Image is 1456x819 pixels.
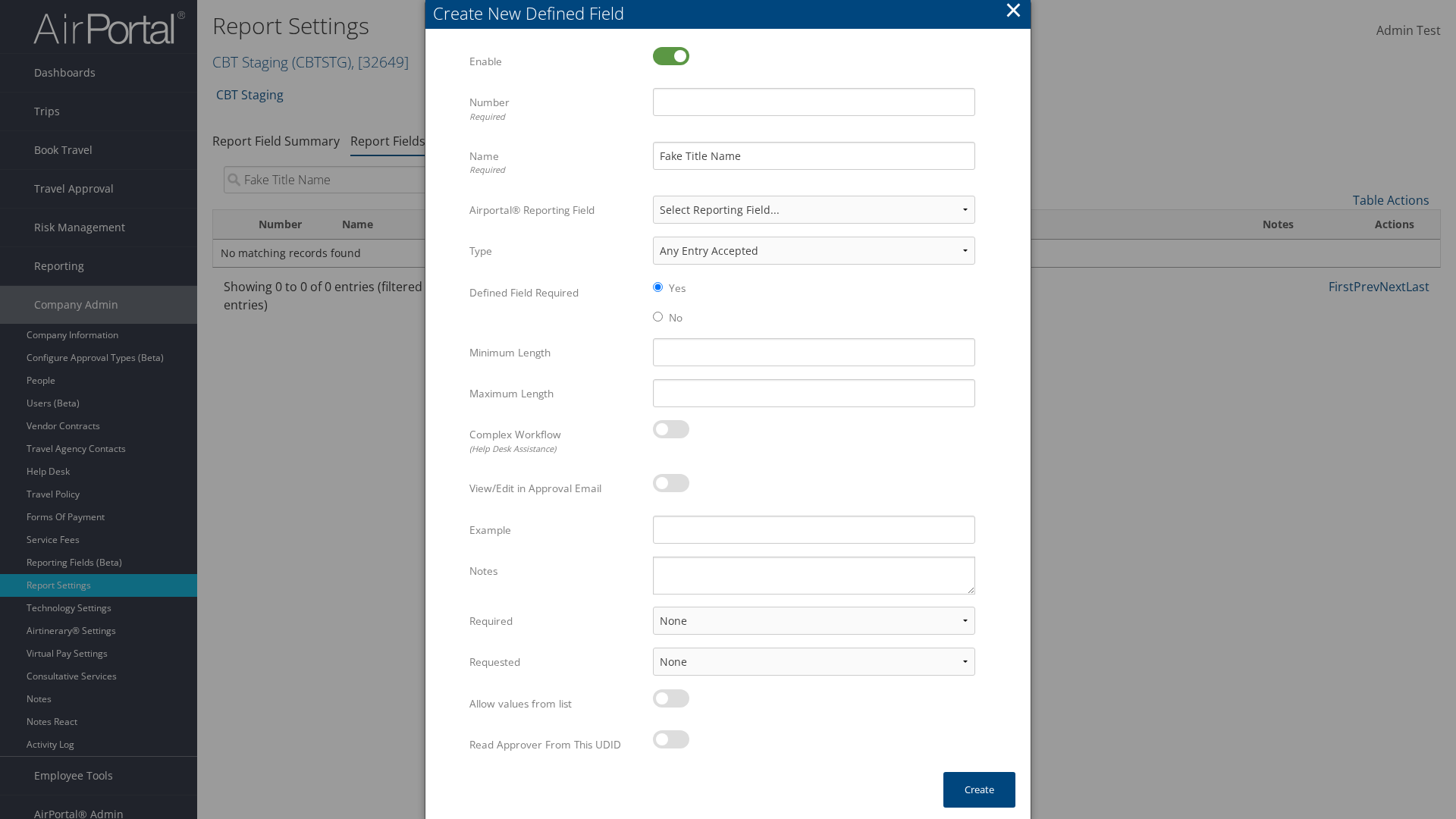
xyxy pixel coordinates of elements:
[469,607,642,635] label: Required
[469,689,642,718] label: Allow values from list
[469,164,642,177] div: Required
[469,338,642,367] label: Minimum Length
[469,420,642,462] label: Complex Workflow
[469,474,642,503] label: View/Edit in Approval Email
[669,310,682,325] label: No
[469,516,642,544] label: Example
[469,443,642,456] div: (Help Desk Assistance)
[469,196,642,224] label: Airportal® Reporting Field
[469,88,642,130] label: Number
[469,111,642,124] div: Required
[943,772,1015,808] button: Create
[469,237,642,265] label: Type
[669,281,686,296] label: Yes
[469,730,642,759] label: Read Approver From This UDID
[469,379,642,408] label: Maximum Length
[469,278,642,307] label: Defined Field Required
[469,557,642,585] label: Notes
[469,648,642,676] label: Requested
[469,47,642,76] label: Enable
[469,142,642,184] label: Name
[433,2,1031,25] div: Create New Defined Field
